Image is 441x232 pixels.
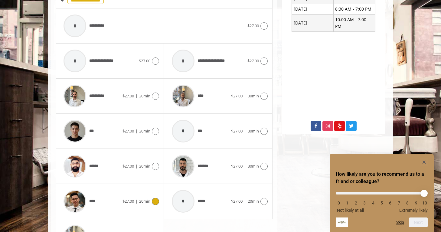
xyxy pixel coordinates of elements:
[136,93,138,99] span: |
[136,198,138,204] span: |
[247,58,259,64] span: $27.00
[247,23,259,28] span: $27.00
[337,208,364,213] span: Not likely at all
[353,201,359,205] li: 2
[231,163,243,169] span: $27.00
[361,201,367,205] li: 3
[122,163,134,169] span: $27.00
[370,201,376,205] li: 4
[248,198,259,204] span: 20min
[379,201,385,205] li: 5
[333,15,375,32] td: 10:00 AM - 7:00 PM
[122,198,134,204] span: $27.00
[136,163,138,169] span: |
[244,198,246,204] span: |
[139,128,150,134] span: 30min
[139,93,150,99] span: 20min
[413,201,419,205] li: 9
[244,163,246,169] span: |
[231,198,243,204] span: $27.00
[420,158,428,166] button: Hide survey
[248,163,259,169] span: 30min
[336,201,342,205] li: 0
[387,201,393,205] li: 6
[333,4,375,14] td: 8:30 AM - 7:00 PM
[409,217,428,227] button: Next question
[336,171,428,185] h2: How likely are you to recommend us to a friend or colleague? Select an option from 0 to 10, with ...
[122,93,134,99] span: $27.00
[396,201,402,205] li: 7
[136,128,138,134] span: |
[244,128,246,134] span: |
[344,201,350,205] li: 1
[396,220,404,225] button: Skip
[336,188,428,213] div: How likely are you to recommend us to a friend or colleague? Select an option from 0 to 10, with ...
[292,4,334,14] td: [DATE]
[248,93,259,99] span: 30min
[248,128,259,134] span: 30min
[244,93,246,99] span: |
[399,208,428,213] span: Extremely likely
[139,163,150,169] span: 20min
[336,158,428,227] div: How likely are you to recommend us to a friend or colleague? Select an option from 0 to 10, with ...
[422,201,428,205] li: 10
[231,93,243,99] span: $27.00
[404,201,410,205] li: 8
[139,58,150,64] span: $27.00
[139,198,150,204] span: 20min
[122,128,134,134] span: $27.00
[231,128,243,134] span: $27.00
[292,15,334,32] td: [DATE]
